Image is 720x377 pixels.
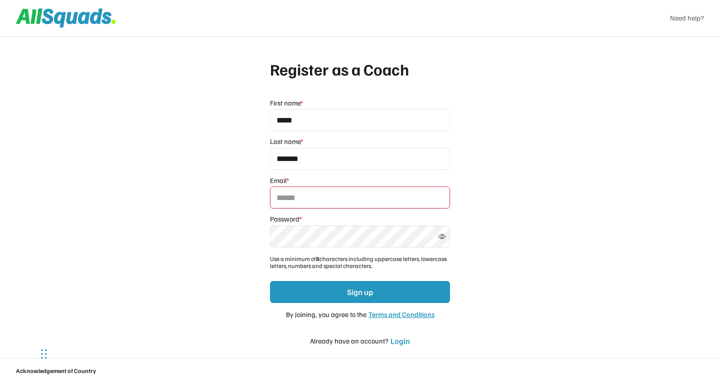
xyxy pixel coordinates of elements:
a: Need help? [670,13,704,22]
div: Use a minimum of characters including uppercase letters, lowercase letters, numbers and special c... [270,255,450,269]
div: Email [270,176,289,185]
div: Register as a Coach [270,60,440,78]
div: By Joining, you agree to the [286,309,366,319]
div: Acknowledgement of Country [16,366,96,375]
div: Terms and Conditions [368,310,434,319]
div: Last name [270,137,303,146]
button: Sign up [270,281,450,303]
div: Already have an account? [310,335,388,346]
div: Password [270,214,302,223]
div: First name [270,98,303,107]
div: Login [390,336,410,346]
strong: 8 [316,255,319,262]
